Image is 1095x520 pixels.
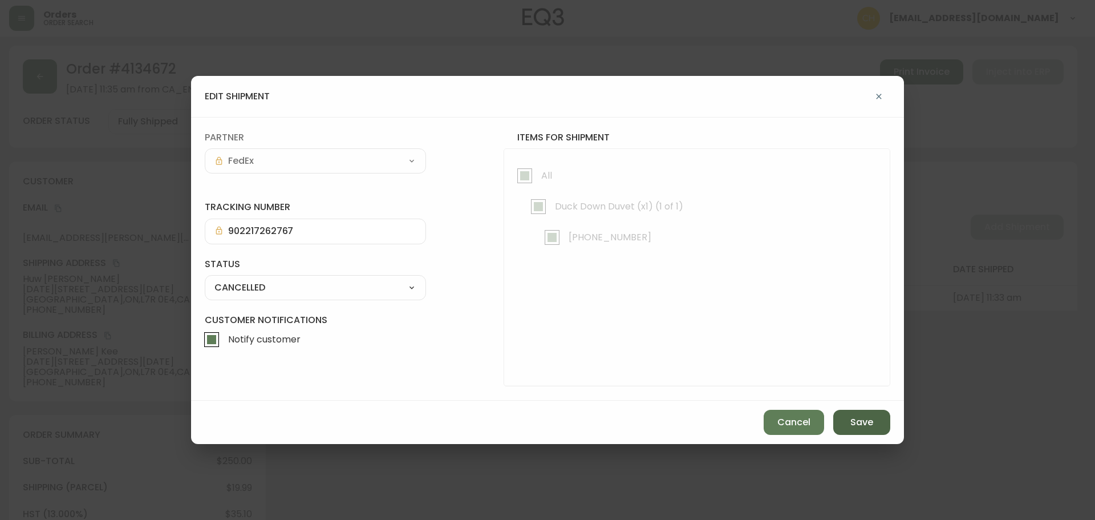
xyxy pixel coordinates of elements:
input: Select [228,156,403,167]
button: Cancel [764,410,824,435]
span: Save [850,416,873,429]
label: Customer Notifications [205,314,426,353]
h4: edit shipment [205,90,270,103]
label: partner [205,131,426,144]
button: Save [833,410,890,435]
label: tracking number [205,201,426,213]
h4: items for shipment [504,131,890,144]
label: status [205,258,426,271]
span: Notify customer [228,333,301,345]
span: Cancel [777,416,810,429]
